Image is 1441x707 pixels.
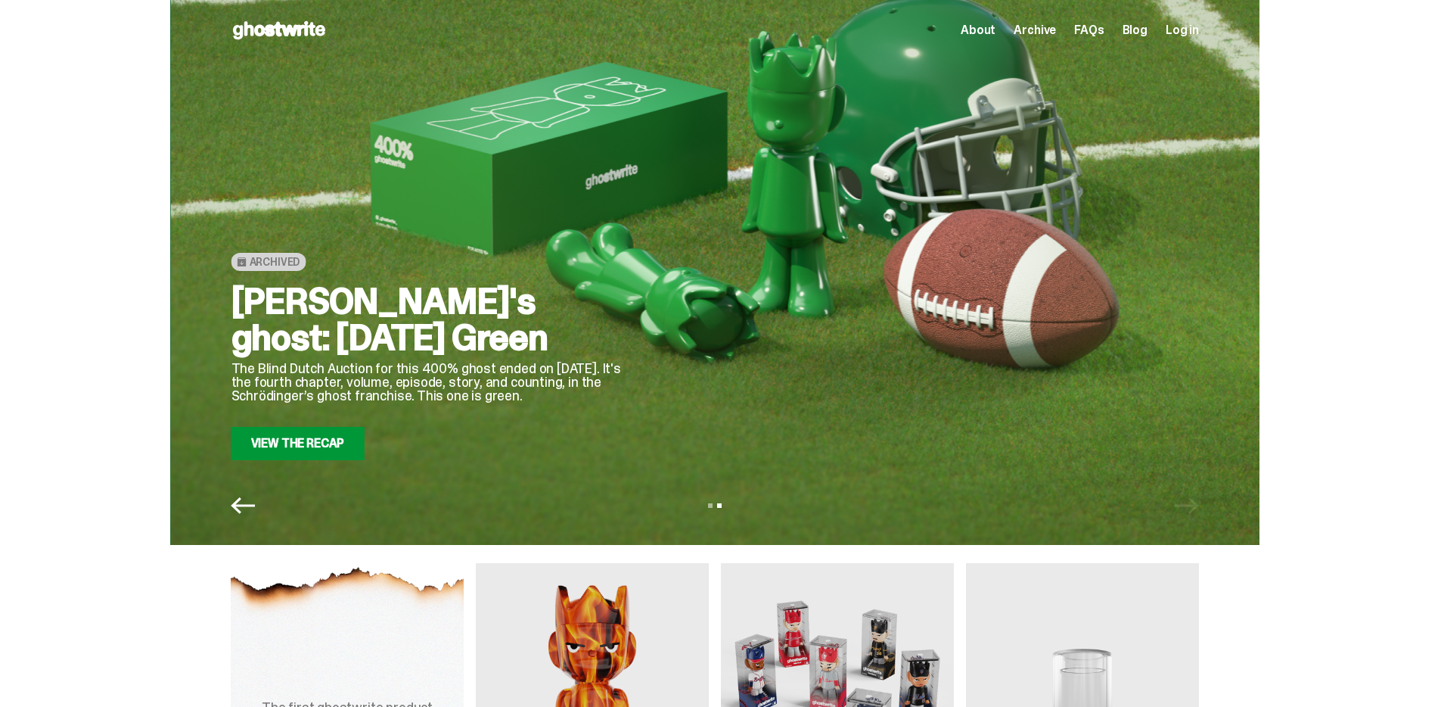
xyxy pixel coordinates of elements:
[708,503,713,508] button: View slide 1
[250,256,300,268] span: Archived
[1014,24,1056,36] a: Archive
[961,24,995,36] a: About
[231,362,625,403] p: The Blind Dutch Auction for this 400% ghost ended on [DATE]. It's the fourth chapter, volume, epi...
[1166,24,1199,36] a: Log in
[1074,24,1104,36] a: FAQs
[231,283,625,356] h2: [PERSON_NAME]'s ghost: [DATE] Green
[717,503,722,508] button: View slide 2
[231,494,255,518] button: Previous
[1123,24,1148,36] a: Blog
[231,427,365,460] a: View the Recap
